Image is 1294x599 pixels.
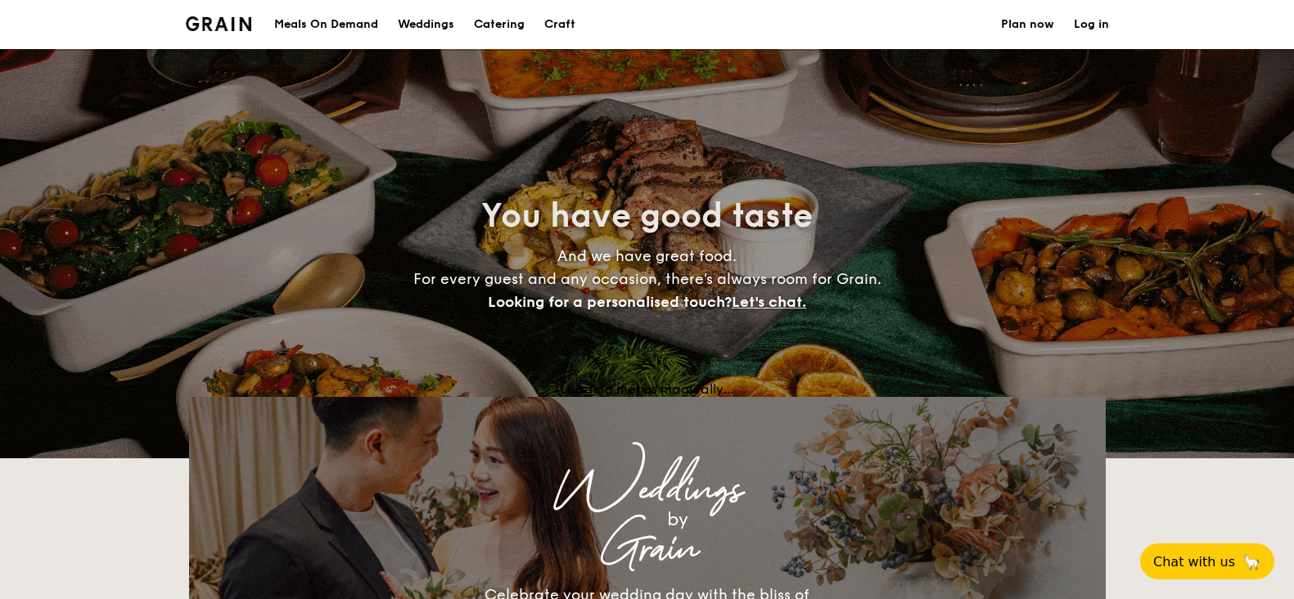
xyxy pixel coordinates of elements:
span: 🦙 [1242,552,1261,571]
div: Loading menus magically... [189,381,1106,397]
img: Grain [186,16,252,31]
div: Weddings [333,475,962,505]
div: Grain [333,534,962,564]
span: Let's chat. [732,293,806,311]
a: Logotype [186,16,252,31]
span: Chat with us [1153,554,1235,570]
button: Chat with us🦙 [1140,543,1274,579]
div: by [394,505,962,534]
